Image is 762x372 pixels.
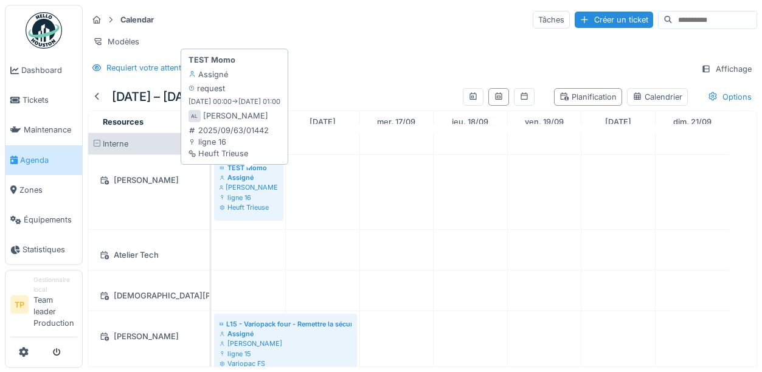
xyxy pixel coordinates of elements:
div: [DEMOGRAPHIC_DATA][PERSON_NAME] [95,288,202,303]
a: 21 septembre 2025 [670,114,715,130]
span: Resources [103,117,144,126]
a: Dashboard [5,55,82,85]
div: Assigné [220,329,352,339]
div: Heuft Trieuse [189,148,269,159]
span: Équipements [24,214,77,226]
a: Équipements [5,205,82,235]
div: Tâches [533,11,570,29]
strong: Calendar [116,14,159,26]
div: Assigné [189,69,228,80]
img: Badge_color-CXgf-gQk.svg [26,12,62,49]
span: Interne [103,139,128,148]
div: L15 - Variopack four - Remettre la sécurité de la trappe en ordre [220,319,352,329]
a: 16 septembre 2025 [307,114,339,130]
a: TP Gestionnaire localTeam leader Production [10,275,77,337]
a: Tickets [5,85,82,115]
a: 20 septembre 2025 [602,114,634,130]
li: TP [10,295,29,314]
span: Statistiques [23,244,77,255]
div: Variopac FS [220,359,352,368]
div: ligne 15 [220,349,352,359]
span: Tickets [23,94,77,106]
div: [PERSON_NAME] [95,329,202,344]
div: Affichage [696,60,757,78]
div: Options [702,88,757,106]
small: [DATE] 00:00 -> [DATE] 01:00 [189,97,280,107]
span: Maintenance [24,124,77,136]
div: Créer un ticket [575,12,653,28]
div: Atelier Tech [95,247,202,263]
div: [PERSON_NAME] [220,339,352,348]
a: Agenda [5,145,82,175]
div: Modèles [88,33,145,50]
a: Zones [5,175,82,205]
div: [PERSON_NAME] [220,182,278,192]
div: request [189,83,225,94]
a: 17 septembre 2025 [374,114,418,130]
span: Agenda [20,154,77,166]
div: ligne 16 [189,136,269,148]
a: 19 septembre 2025 [522,114,567,130]
div: Planification [559,91,617,103]
div: 2025/09/63/01442 [189,125,269,136]
a: 18 septembre 2025 [449,114,491,130]
div: ligne 16 [220,193,278,202]
a: Maintenance [5,115,82,145]
div: AL [189,110,201,122]
div: Heuft Trieuse [220,202,278,212]
div: [PERSON_NAME] [95,173,202,188]
span: Dashboard [21,64,77,76]
span: Zones [19,184,77,196]
a: Statistiques [5,235,82,264]
strong: TEST Momo [189,54,235,66]
div: Gestionnaire local [33,275,77,294]
div: Calendrier [632,91,682,103]
div: Requiert votre attention [106,62,193,74]
h5: [DATE] – [DATE] [112,89,202,104]
div: TEST Momo [220,163,278,173]
div: Assigné [220,173,278,182]
li: Team leader Production [33,275,77,334]
div: [PERSON_NAME] [203,110,268,122]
